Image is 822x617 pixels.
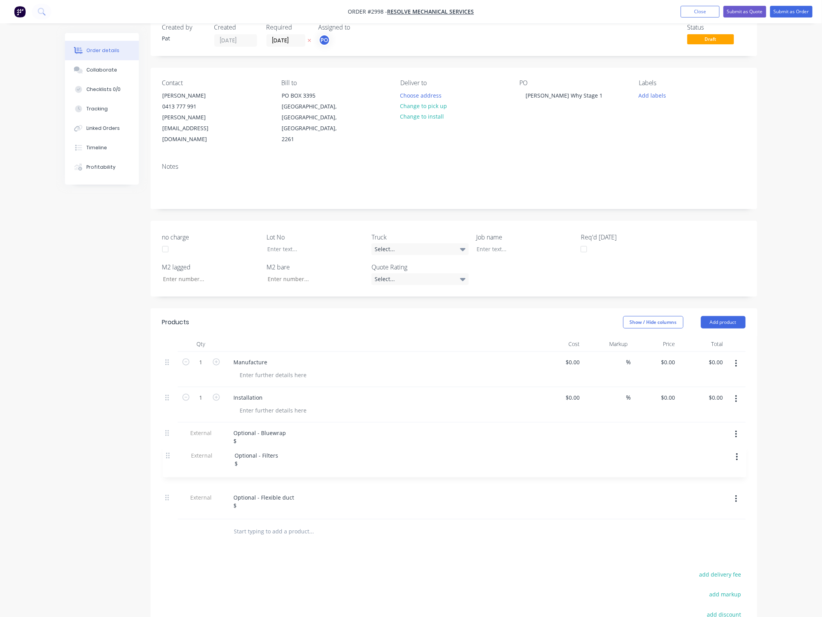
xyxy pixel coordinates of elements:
[156,90,234,145] div: [PERSON_NAME]0413 777 991[PERSON_NAME][EMAIL_ADDRESS][DOMAIN_NAME]
[626,358,631,367] span: %
[65,138,139,157] button: Timeline
[724,6,766,17] button: Submit as Quote
[396,101,451,111] button: Change to pick up
[770,6,813,17] button: Submit as Order
[281,79,388,87] div: Bill to
[163,112,227,145] div: [PERSON_NAME][EMAIL_ADDRESS][DOMAIN_NAME]
[701,316,746,329] button: Add product
[178,336,224,352] div: Qty
[156,273,259,285] input: Enter number...
[396,90,446,100] button: Choose address
[65,60,139,80] button: Collaborate
[396,111,448,122] button: Change to install
[86,125,120,132] div: Linked Orders
[267,262,364,272] label: M2 bare
[228,392,269,403] div: Installation
[65,80,139,99] button: Checklists 0/0
[583,336,631,352] div: Markup
[687,34,734,44] span: Draft
[678,336,726,352] div: Total
[282,101,346,145] div: [GEOGRAPHIC_DATA], [GEOGRAPHIC_DATA], [GEOGRAPHIC_DATA], 2261
[86,66,117,73] div: Collaborate
[623,316,684,329] button: Show / Hide columns
[639,79,745,87] div: Labels
[626,393,631,402] span: %
[706,589,746,600] button: add markup
[581,232,678,242] label: Req'd [DATE]
[181,493,221,502] span: External
[86,144,107,151] div: Timeline
[267,232,364,242] label: Lot No
[228,427,293,447] div: Optional - Bluewrap $
[266,24,309,31] div: Required
[387,8,474,16] a: Resolve Mechanical Services
[319,34,330,46] button: PO
[372,273,469,285] div: Select...
[476,232,573,242] label: Job name
[162,34,205,42] div: Pat
[372,243,469,255] div: Select...
[282,90,346,101] div: PO BOX 3395
[163,101,227,112] div: 0413 777 991
[696,570,746,580] button: add delivery fee
[65,41,139,60] button: Order details
[86,105,108,112] div: Tracking
[181,429,221,437] span: External
[348,8,387,16] span: Order #2998 -
[162,79,269,87] div: Contact
[86,86,121,93] div: Checklists 0/0
[214,24,257,31] div: Created
[65,157,139,177] button: Profitability
[634,90,670,100] button: Add labels
[162,262,259,272] label: M2 lagged
[520,79,626,87] div: PO
[275,90,353,145] div: PO BOX 3395[GEOGRAPHIC_DATA], [GEOGRAPHIC_DATA], [GEOGRAPHIC_DATA], 2261
[86,47,119,54] div: Order details
[14,6,26,17] img: Factory
[162,232,259,242] label: no charge
[65,119,139,138] button: Linked Orders
[162,318,189,327] div: Products
[536,336,584,352] div: Cost
[86,164,116,171] div: Profitability
[681,6,720,17] button: Close
[65,99,139,119] button: Tracking
[687,24,746,31] div: Status
[162,24,205,31] div: Created by
[234,524,389,540] input: Start typing to add a product...
[520,90,609,101] div: [PERSON_NAME] Why Stage 1
[261,273,364,285] input: Enter number...
[372,262,469,272] label: Quote Rating
[372,232,469,242] label: Truck
[163,90,227,101] div: [PERSON_NAME]
[631,336,679,352] div: Price
[228,357,274,368] div: Manufacture
[162,163,746,170] div: Notes
[400,79,507,87] div: Deliver to
[228,492,301,511] div: Optional - Flexible duct $
[319,24,396,31] div: Assigned to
